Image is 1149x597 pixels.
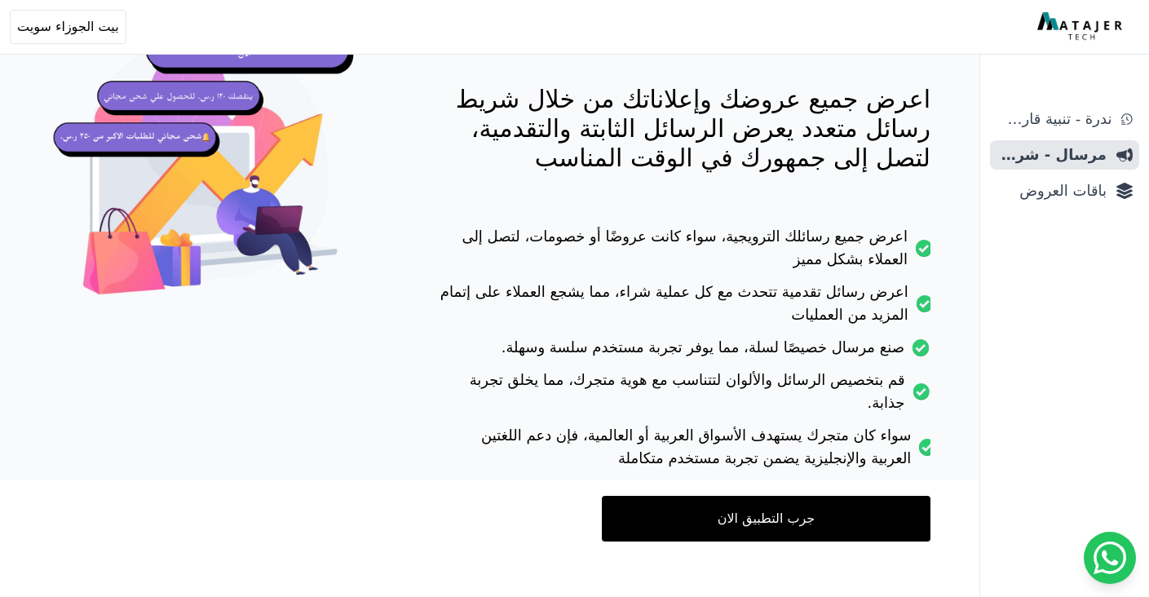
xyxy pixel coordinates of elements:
span: ندرة - تنبية قارب علي النفاذ [997,108,1111,130]
a: جرب التطبيق الان [602,496,930,542]
span: بيت الجوزاء سويت [17,17,119,37]
button: بيت الجوزاء سويت [10,10,126,44]
p: اعرض جميع عروضك وإعلاناتك من خلال شريط رسائل متعدد يعرض الرسائل الثابتة والتقدمية، لتصل إلى جمهور... [437,85,930,173]
li: سواء كان متجرك يستهدف الأسواق العربية أو العالمية، فإن دعم اللغتين العربية والإنجليزية يضمن تجربة... [437,424,930,480]
span: باقات العروض [997,179,1107,202]
li: اعرض رسائل تقدمية تتحدث مع كل عملية شراء، مما يشجع العملاء على إتمام المزيد من العمليات [437,281,930,336]
span: مرسال - شريط دعاية [997,144,1107,166]
li: صنع مرسال خصيصًا لسلة، مما يوفر تجربة مستخدم سلسة وسهلة. [437,336,930,369]
img: hero [49,13,372,336]
li: قم بتخصيص الرسائل والألوان لتتناسب مع هوية متجرك، مما يخلق تجربة جذابة. [437,369,930,424]
img: MatajerTech Logo [1037,12,1126,42]
li: اعرض جميع رسائلك الترويجية، سواء كانت عروضًا أو خصومات، لتصل إلى العملاء بشكل مميز [437,225,930,281]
